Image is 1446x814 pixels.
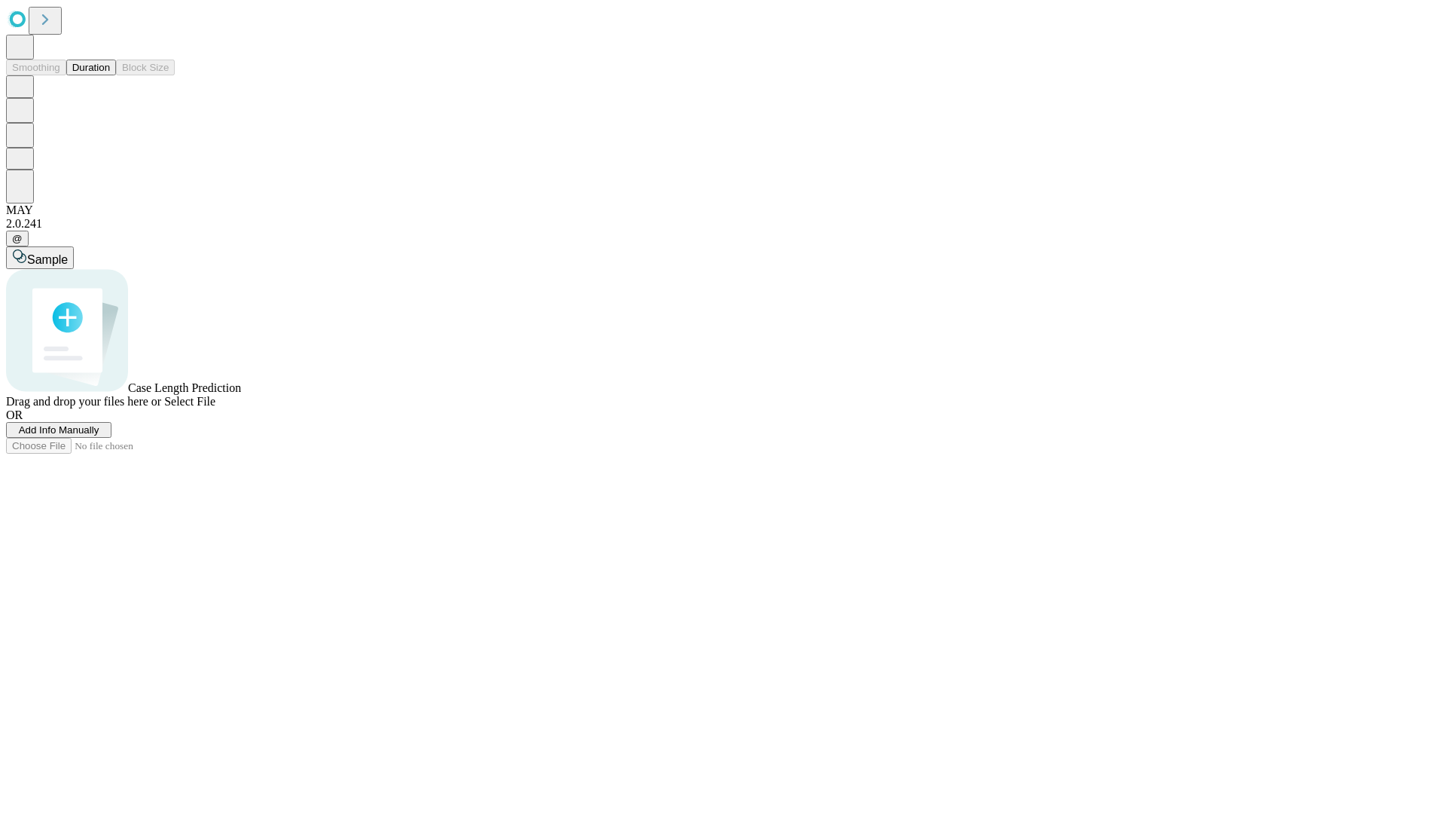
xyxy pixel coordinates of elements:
[6,60,66,75] button: Smoothing
[27,253,68,266] span: Sample
[164,395,215,408] span: Select File
[12,233,23,244] span: @
[6,203,1440,217] div: MAY
[66,60,116,75] button: Duration
[6,231,29,246] button: @
[19,424,99,436] span: Add Info Manually
[6,409,23,421] span: OR
[128,381,241,394] span: Case Length Prediction
[6,395,161,408] span: Drag and drop your files here or
[6,217,1440,231] div: 2.0.241
[6,422,111,438] button: Add Info Manually
[6,246,74,269] button: Sample
[116,60,175,75] button: Block Size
